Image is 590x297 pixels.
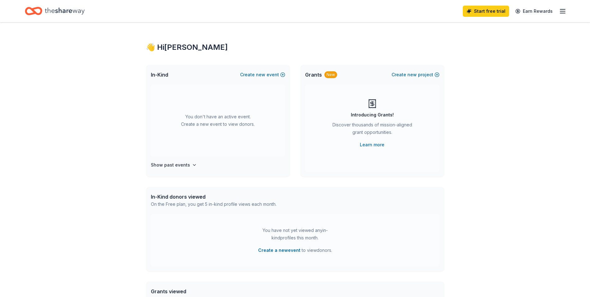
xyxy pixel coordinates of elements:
[324,71,337,78] div: New
[256,71,265,78] span: new
[392,71,439,78] button: Createnewproject
[146,42,444,52] div: 👋 Hi [PERSON_NAME]
[512,6,556,17] a: Earn Rewards
[25,4,85,18] a: Home
[360,141,384,148] a: Learn more
[258,247,300,254] button: Create a newevent
[151,161,197,169] button: Show past events
[240,71,285,78] button: Createnewevent
[151,288,273,295] div: Grants viewed
[151,200,276,208] div: On the Free plan, you get 5 in-kind profile views each month.
[151,193,276,200] div: In-Kind donors viewed
[351,111,394,119] div: Introducing Grants!
[305,71,322,78] span: Grants
[151,71,168,78] span: In-Kind
[151,161,190,169] h4: Show past events
[330,121,415,139] div: Discover thousands of mission-aligned grant opportunities.
[463,6,509,17] a: Start free trial
[151,85,285,156] div: You don't have an active event. Create a new event to view donors.
[256,227,334,242] div: You have not yet viewed any in-kind profiles this month.
[258,247,332,254] span: to view donors .
[407,71,417,78] span: new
